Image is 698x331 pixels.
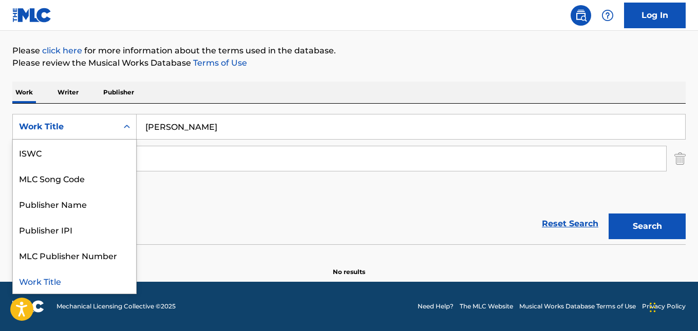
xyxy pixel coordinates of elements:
div: MLC Publisher Number [13,242,136,268]
div: ISWC [13,140,136,165]
img: search [575,9,587,22]
div: Publisher Name [13,191,136,217]
iframe: Chat Widget [647,282,698,331]
div: MLC Song Code [13,165,136,191]
button: Search [609,213,686,239]
p: No results [333,255,365,277]
a: Privacy Policy [642,302,686,311]
a: Need Help? [418,302,454,311]
img: help [601,9,614,22]
img: logo [12,300,44,313]
img: MLC Logo [12,8,52,23]
span: Mechanical Licensing Collective © 2025 [56,302,176,311]
div: Work Title [19,121,111,133]
a: Log In [624,3,686,28]
div: Help [597,5,618,26]
a: Reset Search [537,212,603,235]
a: Terms of Use [191,58,247,68]
p: Work [12,82,36,103]
div: Arrastrar [650,292,656,323]
p: Writer [54,82,82,103]
div: Widget de chat [647,282,698,331]
img: Delete Criterion [674,146,686,171]
form: Search Form [12,114,686,244]
div: Publisher IPI [13,217,136,242]
p: Please for more information about the terms used in the database. [12,45,686,57]
a: click here [42,46,82,55]
p: Please review the Musical Works Database [12,57,686,69]
div: Work Title [13,268,136,294]
p: Publisher [100,82,137,103]
a: Public Search [571,5,591,26]
a: Musical Works Database Terms of Use [519,302,636,311]
a: The MLC Website [460,302,513,311]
